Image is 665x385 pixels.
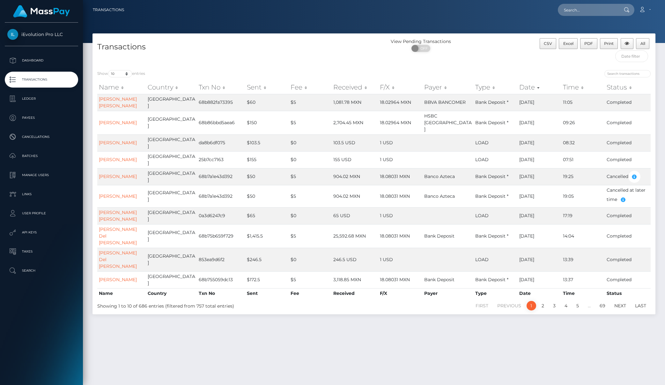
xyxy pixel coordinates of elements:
[245,81,289,94] th: Sent: activate to sort column ascending
[245,134,289,151] td: $103.5
[518,288,561,298] th: Date
[5,205,78,221] a: User Profile
[7,113,76,123] p: Payees
[7,132,76,142] p: Cancellations
[245,185,289,207] td: $50
[332,207,378,224] td: 65 USD
[605,288,651,298] th: Status
[146,288,197,298] th: Country
[605,94,651,111] td: Completed
[93,3,124,17] a: Transactions
[518,185,561,207] td: [DATE]
[289,94,332,111] td: $5
[474,207,518,224] td: LOAD
[7,189,76,199] p: Links
[563,41,573,46] span: Excel
[97,70,145,77] label: Show entries
[544,41,552,46] span: CSV
[474,134,518,151] td: LOAD
[289,134,332,151] td: $0
[518,224,561,248] td: [DATE]
[605,271,651,288] td: Completed
[561,248,605,271] td: 13:39
[378,224,423,248] td: 18.08031 MXN
[7,151,76,161] p: Batches
[561,94,605,111] td: 11:05
[374,38,468,45] div: View Pending Transactions
[289,151,332,168] td: $0
[561,111,605,134] td: 09:26
[605,168,651,185] td: Cancelled
[605,224,651,248] td: Completed
[378,271,423,288] td: 18.08031 MXN
[7,209,76,218] p: User Profile
[561,81,605,94] th: Time: activate to sort column ascending
[538,301,548,310] a: 2
[332,168,378,185] td: 904.02 MXN
[289,168,332,185] td: $5
[424,99,466,105] span: BBVA BANCOMER
[474,271,518,288] td: Bank Deposit *
[474,185,518,207] td: Bank Deposit *
[146,271,197,288] td: [GEOGRAPHIC_DATA]
[621,38,634,49] button: Column visibility
[245,224,289,248] td: $1,415.5
[424,113,472,132] span: HSBC [GEOGRAPHIC_DATA]
[605,185,651,207] td: Cancelled at later time
[5,263,78,279] a: Search
[615,50,648,62] input: Date filter
[474,248,518,271] td: LOAD
[108,70,132,77] select: Showentries
[600,38,618,49] button: Print
[332,111,378,134] td: 2,704.45 MXN
[605,207,651,224] td: Completed
[474,111,518,134] td: Bank Deposit *
[518,151,561,168] td: [DATE]
[7,94,76,103] p: Ledger
[289,185,332,207] td: $5
[97,288,146,298] th: Name
[99,277,137,282] a: [PERSON_NAME]
[197,134,245,151] td: da8b6df075
[378,81,423,94] th: F/X: activate to sort column ascending
[378,185,423,207] td: 18.08031 MXN
[99,226,137,246] a: [PERSON_NAME] Del [PERSON_NAME]
[7,170,76,180] p: Manage Users
[518,94,561,111] td: [DATE]
[99,120,137,125] a: [PERSON_NAME]
[197,271,245,288] td: 68b755059dc13
[378,111,423,134] td: 18.02964 MXN
[99,140,137,146] a: [PERSON_NAME]
[99,210,137,222] a: [PERSON_NAME] [PERSON_NAME]
[423,81,474,94] th: Payer: activate to sort column ascending
[527,301,536,310] a: 1
[99,193,137,199] a: [PERSON_NAME]
[7,29,18,40] img: iEvolution Pro LLC
[99,250,137,269] a: [PERSON_NAME] Del [PERSON_NAME]
[424,174,455,179] span: Banco Azteca
[424,233,454,239] span: Bank Deposit
[7,56,76,65] p: Dashboard
[559,38,578,49] button: Excel
[518,81,561,94] th: Date: activate to sort column ascending
[146,134,197,151] td: [GEOGRAPHIC_DATA]
[558,4,618,16] input: Search...
[596,301,609,310] a: 69
[5,167,78,183] a: Manage Users
[561,271,605,288] td: 13:37
[197,81,245,94] th: Txn No: activate to sort column ascending
[289,248,332,271] td: $0
[146,94,197,111] td: [GEOGRAPHIC_DATA]
[146,248,197,271] td: [GEOGRAPHIC_DATA]
[605,111,651,134] td: Completed
[518,271,561,288] td: [DATE]
[7,266,76,275] p: Search
[378,94,423,111] td: 18.02964 MXN
[245,168,289,185] td: $50
[540,38,557,49] button: CSV
[332,94,378,111] td: 1,081.78 MXN
[561,134,605,151] td: 08:32
[561,168,605,185] td: 19:25
[561,207,605,224] td: 17:19
[561,185,605,207] td: 19:05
